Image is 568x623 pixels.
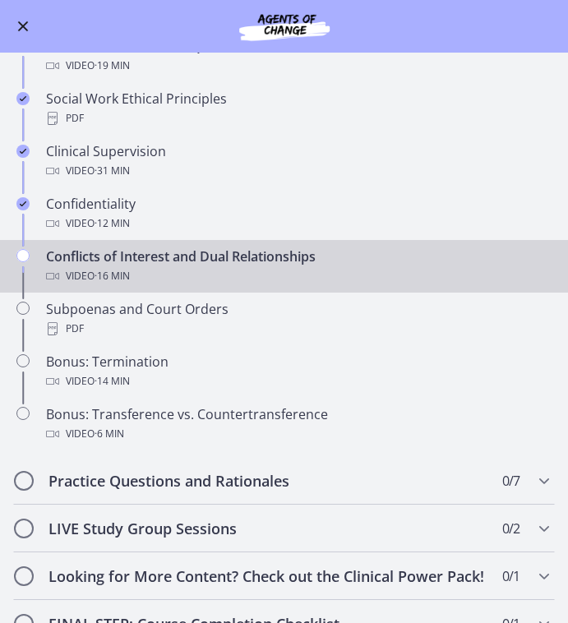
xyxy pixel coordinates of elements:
[502,471,520,491] span: 0 / 7
[46,56,555,76] div: Video
[48,471,488,491] h2: Practice Questions and Rationales
[13,16,33,36] button: Enable menu
[46,214,555,233] div: Video
[202,10,367,43] img: Agents of Change
[95,371,130,391] span: · 14 min
[502,519,520,538] span: 0 / 2
[46,108,555,128] div: PDF
[46,247,555,286] div: Conflicts of Interest and Dual Relationships
[16,197,30,210] i: Completed
[46,352,555,391] div: Bonus: Termination
[46,299,555,339] div: Subpoenas and Court Orders
[46,36,555,76] div: Code of Ethics Practice Questions
[48,566,488,586] h2: Looking for More Content? Check out the Clinical Power Pack!
[46,161,555,181] div: Video
[48,519,488,538] h2: LIVE Study Group Sessions
[46,141,555,181] div: Clinical Supervision
[95,161,130,181] span: · 31 min
[16,92,30,105] i: Completed
[95,56,130,76] span: · 19 min
[46,424,555,444] div: Video
[46,404,555,444] div: Bonus: Transference vs. Countertransference
[46,266,555,286] div: Video
[16,145,30,158] i: Completed
[46,371,555,391] div: Video
[46,89,555,128] div: Social Work Ethical Principles
[95,424,124,444] span: · 6 min
[95,266,130,286] span: · 16 min
[502,566,520,586] span: 0 / 1
[46,319,555,339] div: PDF
[46,194,555,233] div: Confidentiality
[95,214,130,233] span: · 12 min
